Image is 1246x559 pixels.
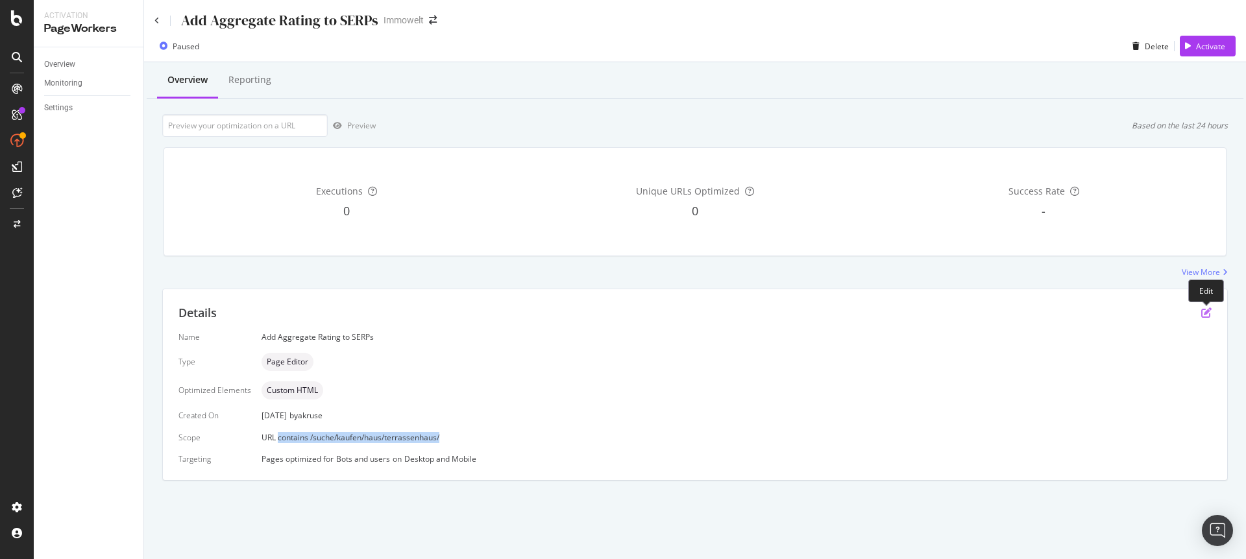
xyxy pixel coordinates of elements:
div: by akruse [289,410,323,421]
div: Activate [1196,41,1225,52]
div: arrow-right-arrow-left [429,16,437,25]
div: Open Intercom Messenger [1202,515,1233,546]
div: Activation [44,10,133,21]
span: Page Editor [267,358,308,366]
a: Monitoring [44,77,134,90]
span: - [1042,203,1045,219]
span: Unique URLs Optimized [636,185,740,197]
span: URL contains /suche/kaufen/haus/terrassenhaus/ [262,432,439,443]
button: Preview [328,115,376,136]
div: [DATE] [262,410,1212,421]
div: View More [1182,267,1220,278]
div: Add Aggregate Rating to SERPs [181,10,378,30]
button: Activate [1180,36,1236,56]
a: View More [1182,267,1228,278]
div: Created On [178,410,251,421]
div: Optimized Elements [178,385,251,396]
div: Edit [1188,279,1224,302]
div: Paused [173,41,199,52]
span: 0 [343,203,350,219]
span: Executions [316,185,363,197]
div: Delete [1145,41,1169,52]
div: Pages optimized for on [262,453,1212,464]
button: Delete [1127,36,1169,56]
div: Immowelt [384,14,424,27]
a: Overview [44,58,134,71]
span: Custom HTML [267,387,318,394]
div: PageWorkers [44,21,133,36]
a: Settings [44,101,134,115]
div: Overview [167,73,208,86]
div: Based on the last 24 hours [1132,120,1228,131]
a: Click to go back [154,17,160,25]
div: Type [178,356,251,367]
div: Desktop and Mobile [404,453,476,464]
div: neutral label [262,353,313,371]
div: Overview [44,58,75,71]
div: Targeting [178,453,251,464]
span: 0 [692,203,698,219]
div: Preview [347,120,376,131]
div: Details [178,305,217,322]
div: Bots and users [336,453,390,464]
input: Preview your optimization on a URL [162,114,328,137]
div: Add Aggregate Rating to SERPs [262,331,1212,342]
div: Monitoring [44,77,82,90]
div: Settings [44,101,73,115]
div: Name [178,331,251,342]
div: neutral label [262,381,323,399]
div: Reporting [228,73,271,86]
div: Scope [178,432,251,443]
span: Success Rate [1008,185,1065,197]
div: pen-to-square [1201,307,1212,318]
